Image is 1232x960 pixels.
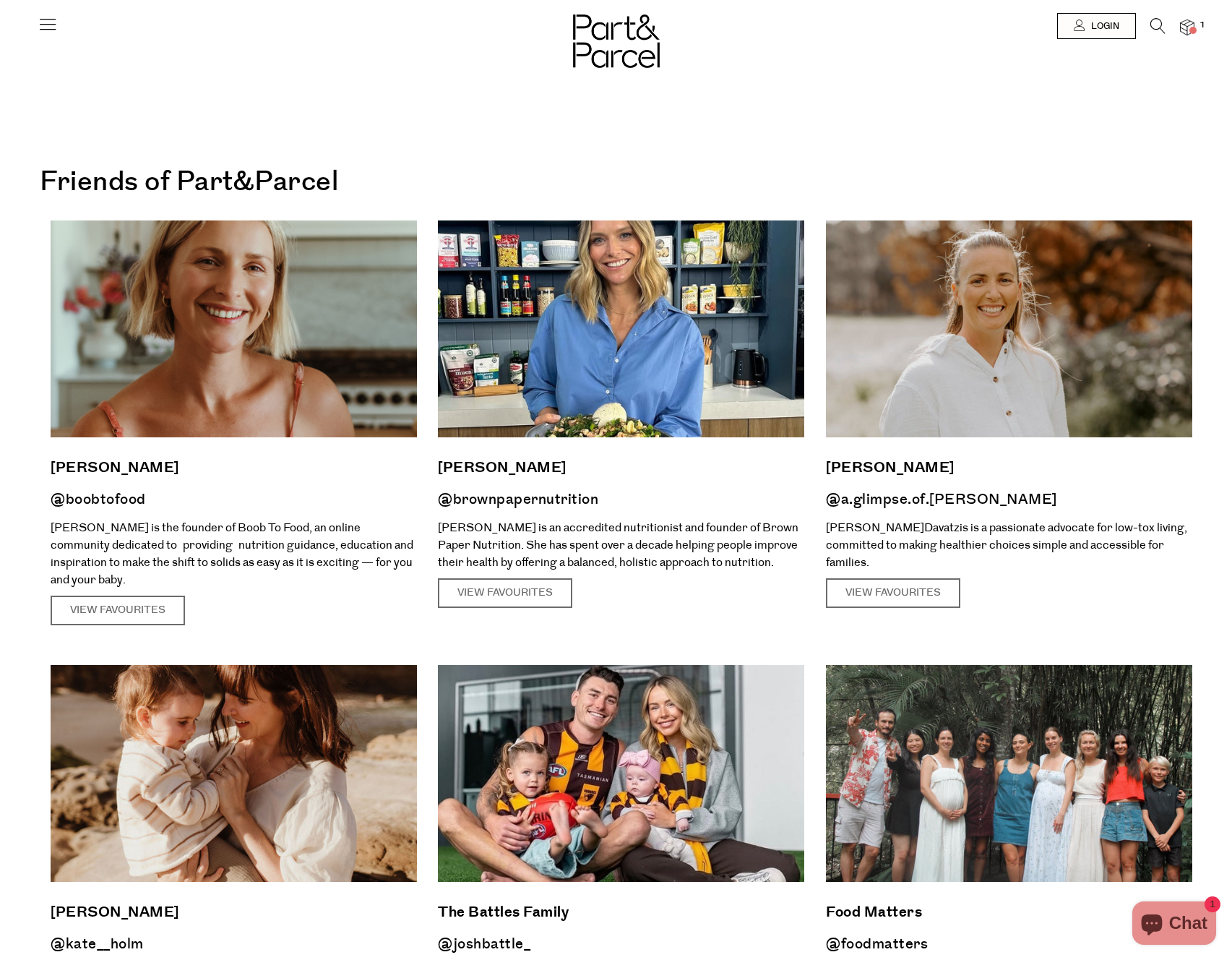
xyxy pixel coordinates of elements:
a: View Favourites [826,578,960,609]
a: View Favourites [438,578,572,609]
a: The Battles Family [438,900,804,925]
a: @boobtofood [51,489,146,510]
h1: Friends of Part&Parcel [40,159,1192,206]
img: Part&Parcel [573,14,660,68]
img: Jacq Alwill [438,220,804,437]
span: Davatzis is a passionate advocate for low-tox living, committed to making healthier choices simpl... [826,520,1187,570]
a: @foodmatters [826,934,928,954]
a: View Favourites [51,596,185,626]
a: [PERSON_NAME] [438,455,804,480]
span: [PERSON_NAME] is the founder of Boob To Food, an online community dedicated to providing nutritio... [51,520,413,588]
a: [PERSON_NAME] [51,900,417,925]
span: 1 [1196,19,1209,32]
img: Food Matters [826,665,1192,882]
p: [PERSON_NAME] is an accredited nutritionist and founder of Brown Paper Nutrition. She has spent o... [438,519,804,571]
img: The Battles Family [438,665,804,882]
a: [PERSON_NAME] [51,455,417,480]
a: @joshbattle_ [438,934,530,954]
a: [PERSON_NAME] [826,455,1192,480]
img: Luka McCabe [51,220,417,437]
a: 1 [1180,20,1194,35]
span: [PERSON_NAME] [826,520,924,536]
inbox-online-store-chat: Shopify online store chat [1128,901,1220,948]
img: Amelia Davatzis [826,220,1192,437]
img: Kate Holm [51,665,417,882]
a: Login [1057,13,1136,39]
a: @brownpapernutrition [438,489,598,510]
a: Food Matters [826,900,1192,925]
a: @kate__holm [51,934,144,954]
span: Login [1087,20,1119,33]
a: @a.glimpse.of.[PERSON_NAME] [826,489,1057,510]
